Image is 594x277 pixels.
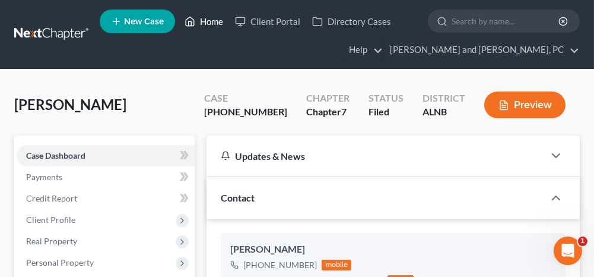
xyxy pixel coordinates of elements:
span: Payments [26,172,62,182]
div: Filed [369,105,404,119]
span: Credit Report [26,193,77,203]
div: District [423,92,465,105]
iframe: Intercom live chat [554,237,582,265]
a: [PERSON_NAME] and [PERSON_NAME], PC [384,39,579,61]
a: Help [343,39,383,61]
span: Personal Property [26,257,94,267]
div: [PHONE_NUMBER] [243,259,317,271]
div: Case [204,92,287,105]
span: Case Dashboard [26,150,85,160]
span: Real Property [26,236,77,246]
div: [PHONE_NUMBER] [204,105,287,119]
a: Payments [17,166,195,188]
div: Updates & News [221,150,530,162]
span: 7 [341,106,347,117]
span: 1 [578,237,587,246]
div: Chapter [306,92,350,105]
a: Case Dashboard [17,145,195,166]
button: Preview [484,92,566,118]
div: Chapter [306,105,350,119]
a: Directory Cases [306,11,397,32]
span: Contact [221,192,255,203]
span: New Case [124,17,164,26]
div: Status [369,92,404,105]
a: Client Portal [229,11,306,32]
a: Home [179,11,229,32]
div: ALNB [423,105,465,119]
span: [PERSON_NAME] [14,96,126,113]
a: Credit Report [17,188,195,209]
div: [PERSON_NAME] [230,243,556,257]
input: Search by name... [452,10,560,32]
span: Client Profile [26,215,75,225]
div: mobile [322,260,351,270]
